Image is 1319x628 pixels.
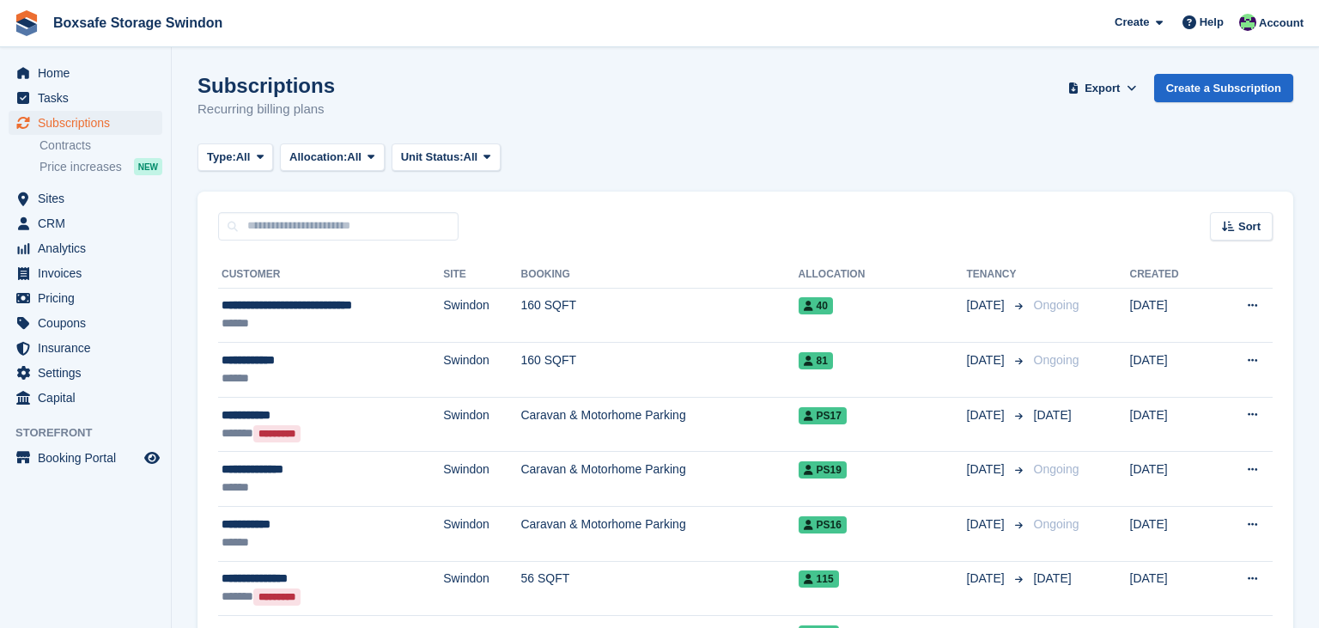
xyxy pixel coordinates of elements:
button: Allocation: All [280,143,385,172]
span: Ongoing [1034,517,1079,531]
h1: Subscriptions [198,74,335,97]
td: [DATE] [1130,343,1213,398]
a: menu [9,211,162,235]
span: [DATE] [967,296,1008,314]
td: Swindon [443,561,520,616]
th: Site [443,261,520,289]
a: menu [9,186,162,210]
a: menu [9,261,162,285]
span: 115 [799,570,839,588]
th: Tenancy [967,261,1027,289]
span: Ongoing [1034,353,1079,367]
span: [DATE] [967,515,1008,533]
a: menu [9,311,162,335]
th: Customer [218,261,443,289]
a: menu [9,386,162,410]
a: menu [9,86,162,110]
span: Booking Portal [38,446,141,470]
a: menu [9,236,162,260]
span: Price increases [40,159,122,175]
td: [DATE] [1130,397,1213,452]
span: Allocation: [289,149,347,166]
p: Recurring billing plans [198,100,335,119]
span: Storefront [15,424,171,442]
a: menu [9,336,162,360]
span: All [347,149,362,166]
span: Pricing [38,286,141,310]
img: Kim Virabi [1239,14,1256,31]
td: [DATE] [1130,507,1213,562]
th: Created [1130,261,1213,289]
td: 160 SQFT [520,288,798,343]
div: NEW [134,158,162,175]
a: menu [9,286,162,310]
td: [DATE] [1130,288,1213,343]
a: menu [9,111,162,135]
span: Export [1085,80,1120,97]
span: Subscriptions [38,111,141,135]
a: Contracts [40,137,162,154]
td: Swindon [443,343,520,398]
td: [DATE] [1130,452,1213,507]
a: Boxsafe Storage Swindon [46,9,229,37]
td: Swindon [443,397,520,452]
span: Settings [38,361,141,385]
span: [DATE] [1034,408,1072,422]
a: Create a Subscription [1154,74,1293,102]
a: Price increases NEW [40,157,162,176]
a: menu [9,61,162,85]
th: Allocation [799,261,967,289]
td: [DATE] [1130,561,1213,616]
span: Capital [38,386,141,410]
td: Swindon [443,452,520,507]
span: Ongoing [1034,462,1079,476]
span: All [464,149,478,166]
button: Unit Status: All [392,143,501,172]
span: PS16 [799,516,847,533]
button: Type: All [198,143,273,172]
td: Swindon [443,288,520,343]
span: Home [38,61,141,85]
th: Booking [520,261,798,289]
span: Coupons [38,311,141,335]
span: Create [1115,14,1149,31]
span: Invoices [38,261,141,285]
a: menu [9,361,162,385]
span: Ongoing [1034,298,1079,312]
span: Help [1200,14,1224,31]
span: [DATE] [967,570,1008,588]
td: Caravan & Motorhome Parking [520,452,798,507]
span: PS17 [799,407,847,424]
span: 40 [799,297,833,314]
span: [DATE] [967,406,1008,424]
a: Preview store [142,448,162,468]
img: stora-icon-8386f47178a22dfd0bd8f6a31ec36ba5ce8667c1dd55bd0f319d3a0aa187defe.svg [14,10,40,36]
span: CRM [38,211,141,235]
a: menu [9,446,162,470]
td: Caravan & Motorhome Parking [520,507,798,562]
span: [DATE] [967,460,1008,479]
span: [DATE] [967,351,1008,369]
td: 56 SQFT [520,561,798,616]
td: Swindon [443,507,520,562]
span: Account [1259,15,1304,32]
span: Sort [1238,218,1261,235]
span: [DATE] [1034,571,1072,585]
span: PS19 [799,461,847,479]
span: Analytics [38,236,141,260]
span: Tasks [38,86,141,110]
span: All [236,149,251,166]
span: Type: [207,149,236,166]
td: 160 SQFT [520,343,798,398]
button: Export [1065,74,1140,102]
td: Caravan & Motorhome Parking [520,397,798,452]
span: 81 [799,352,833,369]
span: Sites [38,186,141,210]
span: Insurance [38,336,141,360]
span: Unit Status: [401,149,464,166]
